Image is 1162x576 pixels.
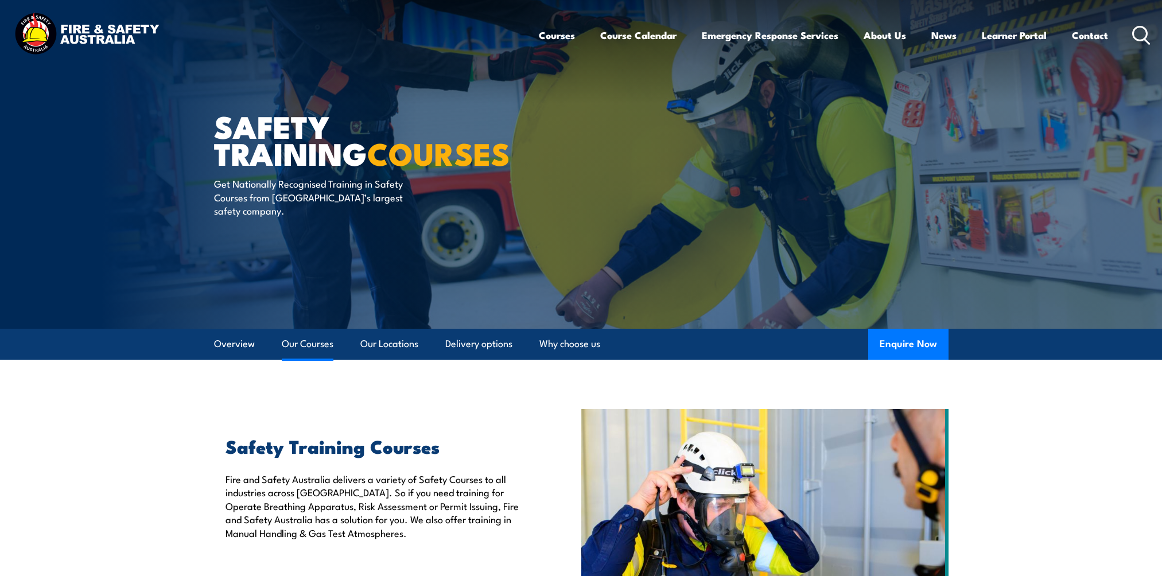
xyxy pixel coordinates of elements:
[1072,20,1108,50] a: Contact
[931,20,957,50] a: News
[214,112,498,166] h1: Safety Training
[702,20,838,50] a: Emergency Response Services
[600,20,677,50] a: Course Calendar
[864,20,906,50] a: About Us
[226,438,528,454] h2: Safety Training Courses
[214,329,255,359] a: Overview
[226,472,528,539] p: Fire and Safety Australia delivers a variety of Safety Courses to all industries across [GEOGRAPH...
[282,329,333,359] a: Our Courses
[445,329,512,359] a: Delivery options
[539,20,575,50] a: Courses
[367,129,510,176] strong: COURSES
[539,329,600,359] a: Why choose us
[982,20,1047,50] a: Learner Portal
[868,329,949,360] button: Enquire Now
[214,177,423,217] p: Get Nationally Recognised Training in Safety Courses from [GEOGRAPHIC_DATA]’s largest safety comp...
[360,329,418,359] a: Our Locations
